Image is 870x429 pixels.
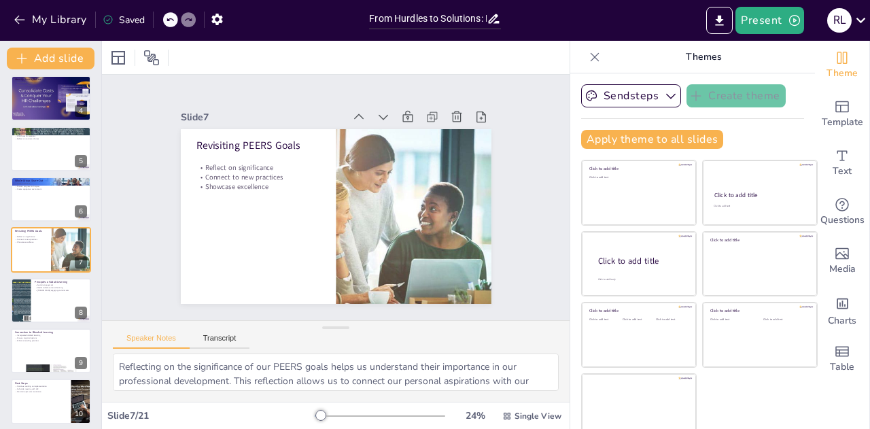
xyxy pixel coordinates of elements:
button: Export to PowerPoint [706,7,733,34]
div: Get real-time input from your audience [815,188,869,237]
div: Click to add title [589,166,686,171]
div: https://cdn.sendsteps.com/images/logo/sendsteps_logo_white.pnghttps://cdn.sendsteps.com/images/lo... [11,75,91,120]
div: Click to add title [589,308,686,313]
div: https://cdn.sendsteps.com/images/logo/sendsteps_logo_white.pnghttps://cdn.sendsteps.com/images/lo... [11,227,91,272]
button: Transcript [190,334,250,349]
p: Maintain open communication [15,390,67,392]
p: Reflect on common themes [15,137,87,140]
div: Click to add text [589,318,620,322]
p: Whole Group Share-Out [15,179,87,183]
div: Click to add title [710,308,807,313]
div: Add images, graphics, shapes or video [815,237,869,286]
div: Slide 7 [181,111,345,124]
div: Click to add text [714,205,804,208]
button: Sendsteps [581,84,681,107]
p: Principles of Adult Learning [35,280,87,284]
div: 5 [75,155,87,167]
span: Theme [826,66,858,81]
div: 4 [75,105,87,117]
p: Create supportive environment [15,188,87,190]
button: Add slide [7,48,94,69]
button: R L [827,7,852,34]
span: Template [822,115,863,130]
div: Click to add text [656,318,686,322]
div: Saved [103,14,145,27]
div: Add ready made slides [815,90,869,139]
div: 24 % [459,409,491,422]
p: Revisiting PEERS Goals [196,138,320,152]
button: Speaker Notes [113,334,190,349]
p: Showcase excellence [15,241,47,243]
span: Text [833,164,852,179]
button: My Library [10,9,92,31]
p: Enhance teaching practices [15,339,87,342]
p: Shift focus to solutions [15,135,87,137]
p: Themes [606,41,801,73]
p: Engage in reflection [15,84,87,87]
span: Questions [820,213,865,228]
p: Next Steps [15,381,67,385]
div: https://cdn.sendsteps.com/images/logo/sendsteps_logo_white.pnghttps://cdn.sendsteps.com/images/lo... [11,328,91,373]
div: Add text boxes [815,139,869,188]
p: Promote a culture of learning [15,86,87,89]
p: [PERSON_NAME] engaging environments [35,289,87,292]
p: Commitment to growth [15,89,87,92]
div: https://cdn.sendsteps.com/images/logo/sendsteps_logo_white.pnghttps://cdn.sendsteps.com/images/lo... [11,126,91,171]
div: https://cdn.sendsteps.com/images/logo/sendsteps_logo_white.pnghttps://cdn.sendsteps.com/images/lo... [11,278,91,323]
div: 10 [11,379,91,424]
p: Incorporate blended learning [15,334,87,337]
div: Click to add text [710,318,753,322]
div: Click to add title [598,255,685,267]
span: Single View [515,411,561,422]
p: Reflect on significance [196,162,320,172]
p: Identify, Learn, Reflect [15,78,87,82]
div: Click to add title [710,237,807,243]
p: Discuss progress and impact [15,185,87,188]
p: Showcase excellence [196,182,320,192]
div: Add charts and graphs [815,286,869,334]
span: Table [830,360,854,375]
button: Present [735,7,803,34]
div: 10 [71,408,87,420]
span: Charts [828,313,856,328]
div: Slide 7 / 21 [107,409,315,422]
p: Connect to new practices [196,172,320,182]
div: Add a table [815,334,869,383]
textarea: Reflecting on the significance of our PEERS goals helps us understand their importance in our pro... [113,354,559,391]
div: 6 [75,205,87,218]
div: Click to add text [623,318,653,322]
p: Discuss logistical options [15,337,87,339]
div: Change the overall theme [815,41,869,90]
span: Position [143,50,160,66]
button: Apply theme to all slides [581,130,723,149]
div: R L [827,8,852,33]
p: Schedule meeting with LSC [15,388,67,390]
button: Create theme [686,84,786,107]
div: Click to add title [714,191,805,199]
div: https://cdn.sendsteps.com/images/logo/sendsteps_logo_white.pnghttps://cdn.sendsteps.com/images/lo... [11,177,91,222]
p: Share intentions [15,183,87,186]
input: Insert title [369,9,486,29]
div: 8 [75,307,87,319]
p: Connect to new practices [15,239,47,241]
p: Word Cloud Recap [15,128,87,133]
p: Model student-centered learning [35,286,87,289]
p: Acknowledge barriers [15,132,87,135]
div: Click to add body [598,277,684,281]
div: Layout [107,47,129,69]
div: Click to add text [763,318,806,322]
div: Click to add text [589,176,686,179]
p: Connection to Blended Learning [15,330,87,334]
div: 7 [75,256,87,269]
p: Revisiting PEERS Goals [15,230,47,234]
p: Reflect on significance [15,236,47,239]
p: Sustain engagement [35,284,87,286]
span: Media [829,262,856,277]
div: 9 [75,357,87,369]
p: Continuous improvement [15,82,87,84]
p: Continue working on implementation [15,385,67,388]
